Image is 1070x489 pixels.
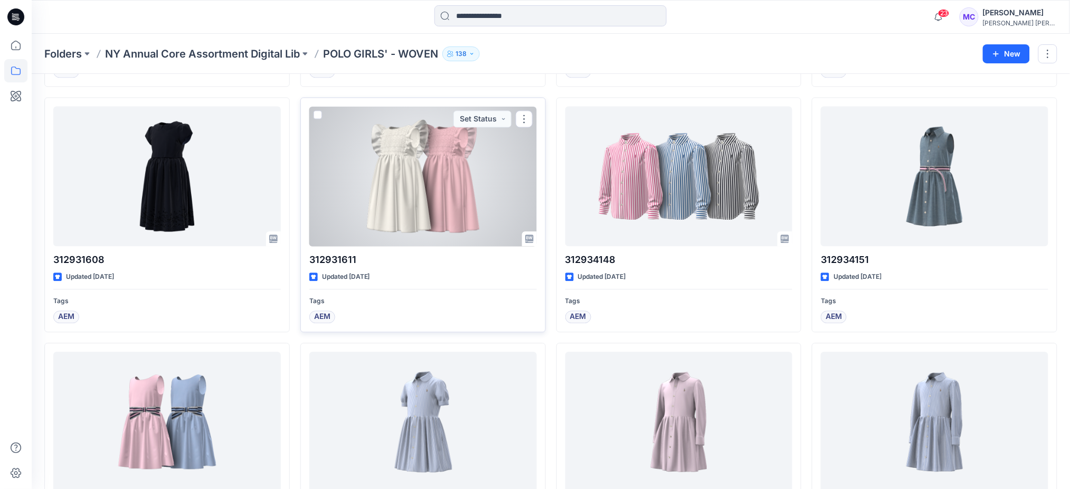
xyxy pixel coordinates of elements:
[834,271,882,283] p: Updated [DATE]
[53,296,281,307] p: Tags
[938,9,950,17] span: 23
[821,252,1048,267] p: 312934151
[323,46,438,61] p: POLO GIRLS' - WOVEN
[66,271,114,283] p: Updated [DATE]
[578,271,626,283] p: Updated [DATE]
[983,19,1057,27] div: [PERSON_NAME] [PERSON_NAME]
[442,46,480,61] button: 138
[322,271,370,283] p: Updated [DATE]
[821,106,1048,246] a: 312934151
[53,252,281,267] p: 312931608
[983,6,1057,19] div: [PERSON_NAME]
[983,44,1030,63] button: New
[960,7,979,26] div: MC
[58,311,74,323] span: AEM
[570,311,586,323] span: AEM
[44,46,82,61] a: Folders
[314,311,330,323] span: AEM
[565,296,793,307] p: Tags
[565,106,793,246] a: 312934148
[309,252,537,267] p: 312931611
[565,252,793,267] p: 312934148
[105,46,300,61] a: NY Annual Core Assortment Digital Lib
[456,48,467,60] p: 138
[309,296,537,307] p: Tags
[309,106,537,246] a: 312931611
[826,311,842,323] span: AEM
[53,106,281,246] a: 312931608
[821,296,1048,307] p: Tags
